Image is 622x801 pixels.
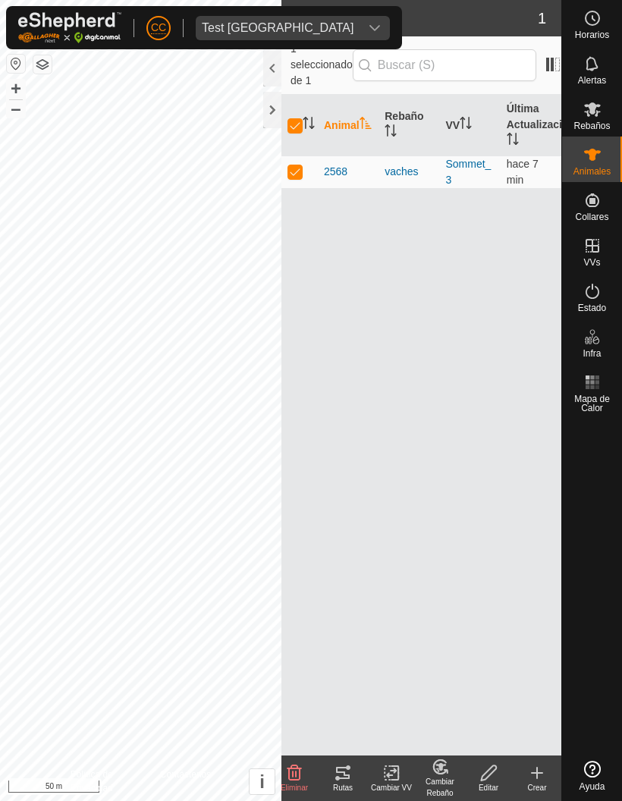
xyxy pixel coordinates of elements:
span: VVs [583,258,600,267]
a: Sommet_3 [446,158,492,186]
span: Ayuda [580,782,605,791]
span: Animales [573,167,611,176]
button: + [7,80,25,98]
span: Test France [196,16,360,40]
a: Política de Privacidad [71,768,142,795]
span: Mapa de Calor [566,394,618,413]
div: Rutas [319,782,367,793]
span: Infra [583,349,601,358]
div: Cambiar Rebaño [416,776,464,799]
a: Contáctenos [160,768,211,795]
span: 2568 [324,164,347,180]
th: Última Actualización [501,95,561,156]
button: i [250,769,275,794]
span: 1 [538,7,546,30]
span: i [259,771,265,792]
p-sorticon: Activar para ordenar [303,119,315,131]
th: Animal [318,95,379,156]
img: Logo Gallagher [18,12,121,43]
span: Estado [578,303,606,313]
span: Rebaños [573,121,610,130]
div: Editar [464,782,513,793]
span: 1 seleccionado de 1 [291,41,353,89]
span: Alertas [578,76,606,85]
div: Test [GEOGRAPHIC_DATA] [202,22,353,34]
div: vaches [385,164,433,180]
span: Horarios [575,30,609,39]
input: Buscar (S) [353,49,536,81]
p-sorticon: Activar para ordenar [460,119,472,131]
th: VV [440,95,501,156]
p-sorticon: Activar para ordenar [507,135,519,147]
p-sorticon: Activar para ordenar [360,119,372,131]
th: Rebaño [379,95,439,156]
a: Ayuda [562,755,622,797]
span: Collares [575,212,608,221]
span: Eliminar [281,784,308,792]
div: Crear [513,782,561,793]
div: Cambiar VV [367,782,416,793]
span: 7 oct 2025, 17:48 [507,158,539,186]
h2: Animales [291,9,538,27]
button: – [7,99,25,118]
div: dropdown trigger [360,16,390,40]
button: Capas del Mapa [33,55,52,74]
button: Restablecer Mapa [7,55,25,73]
p-sorticon: Activar para ordenar [385,127,397,139]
